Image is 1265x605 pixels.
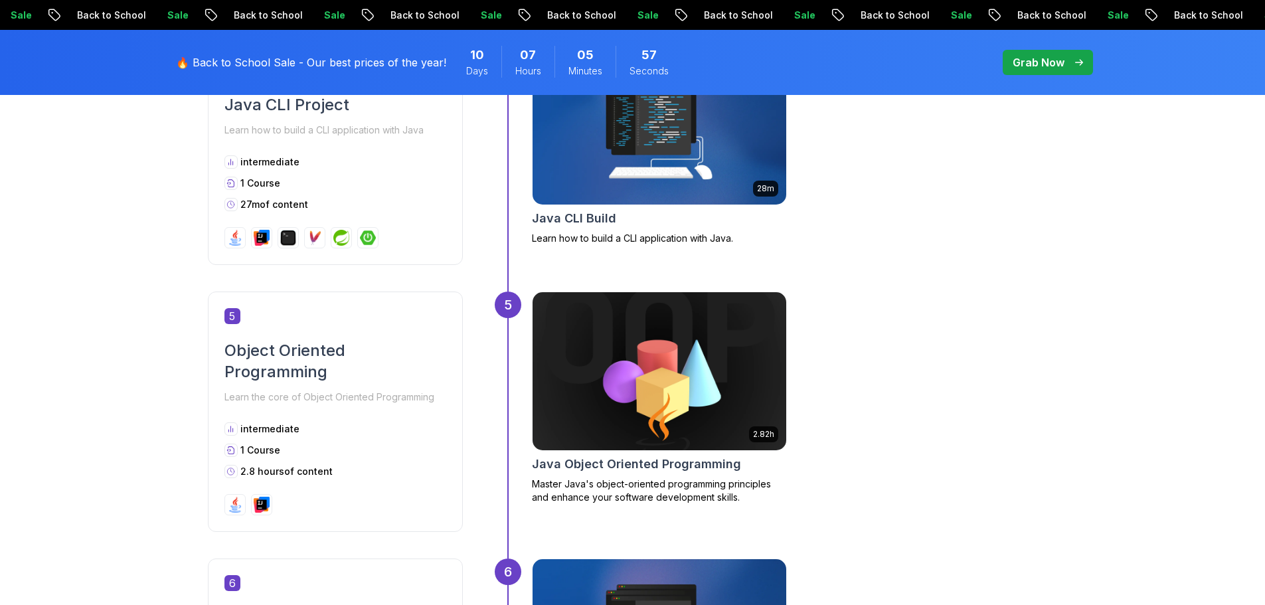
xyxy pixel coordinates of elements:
img: java logo [227,230,243,246]
p: Back to School [849,9,939,22]
p: Learn how to build a CLI application with Java. [532,232,787,245]
p: Back to School [692,9,782,22]
p: 2.8 hours of content [240,465,333,478]
p: Learn how to build a CLI application with Java [224,121,446,139]
p: Back to School [1005,9,1096,22]
span: 7 Hours [520,46,536,64]
h2: Java CLI Project [224,94,446,116]
span: 6 [224,575,240,591]
a: Java CLI Build card28mJava CLI BuildLearn how to build a CLI application with Java. [532,46,787,245]
img: maven logo [307,230,323,246]
p: Back to School [379,9,469,22]
span: 1 Course [240,444,280,456]
p: Sale [782,9,825,22]
span: Days [466,64,488,78]
img: java logo [227,497,243,513]
span: 5 [224,308,240,324]
p: Sale [469,9,511,22]
p: Sale [939,9,981,22]
span: Seconds [630,64,669,78]
span: Minutes [568,64,602,78]
p: intermediate [240,155,299,169]
span: 10 Days [470,46,484,64]
h2: Java Object Oriented Programming [532,455,741,474]
img: Java CLI Build card [533,46,786,205]
p: Learn the core of Object Oriented Programming [224,388,446,406]
img: terminal logo [280,230,296,246]
div: 5 [495,292,521,318]
p: Back to School [222,9,312,22]
img: spring-boot logo [360,230,376,246]
p: 2.82h [753,429,774,440]
p: Master Java's object-oriented programming principles and enhance your software development skills. [532,477,787,504]
img: spring logo [333,230,349,246]
p: Sale [626,9,668,22]
p: Grab Now [1013,54,1064,70]
a: Java Object Oriented Programming card2.82hJava Object Oriented ProgrammingMaster Java's object-or... [532,292,787,504]
span: 57 Seconds [641,46,657,64]
img: intellij logo [254,497,270,513]
p: Sale [1096,9,1138,22]
p: Back to School [535,9,626,22]
img: intellij logo [254,230,270,246]
p: Sale [312,9,355,22]
p: intermediate [240,422,299,436]
span: 1 Course [240,177,280,189]
span: Hours [515,64,541,78]
h2: Object Oriented Programming [224,340,446,383]
p: 28m [757,183,774,194]
span: 5 Minutes [577,46,594,64]
p: 🔥 Back to School Sale - Our best prices of the year! [176,54,446,70]
p: Back to School [65,9,155,22]
p: Back to School [1162,9,1252,22]
div: 6 [495,559,521,585]
img: Java Object Oriented Programming card [533,292,786,450]
h2: Java CLI Build [532,209,616,228]
p: 27m of content [240,198,308,211]
p: Sale [155,9,198,22]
